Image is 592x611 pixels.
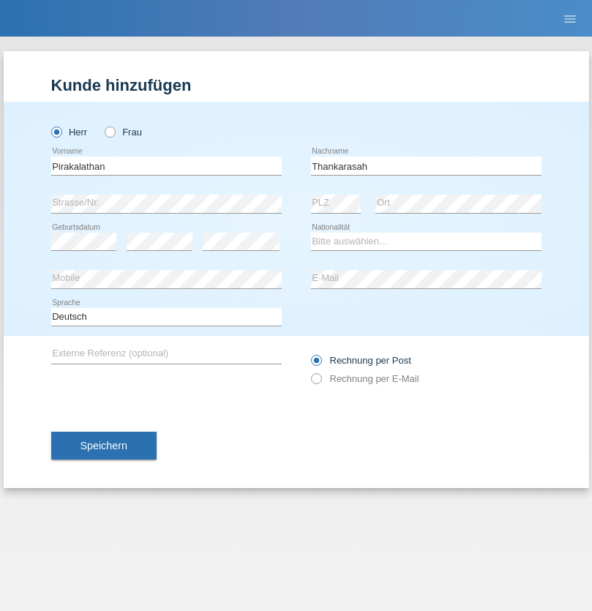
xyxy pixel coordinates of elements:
label: Rechnung per Post [311,355,411,366]
input: Herr [51,127,61,136]
i: menu [563,12,577,26]
button: Speichern [51,432,157,460]
label: Frau [105,127,142,138]
a: menu [555,14,585,23]
h1: Kunde hinzufügen [51,76,542,94]
input: Rechnung per Post [311,355,321,373]
label: Rechnung per E-Mail [311,373,419,384]
input: Rechnung per E-Mail [311,373,321,391]
label: Herr [51,127,88,138]
input: Frau [105,127,114,136]
span: Speichern [80,440,127,451]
